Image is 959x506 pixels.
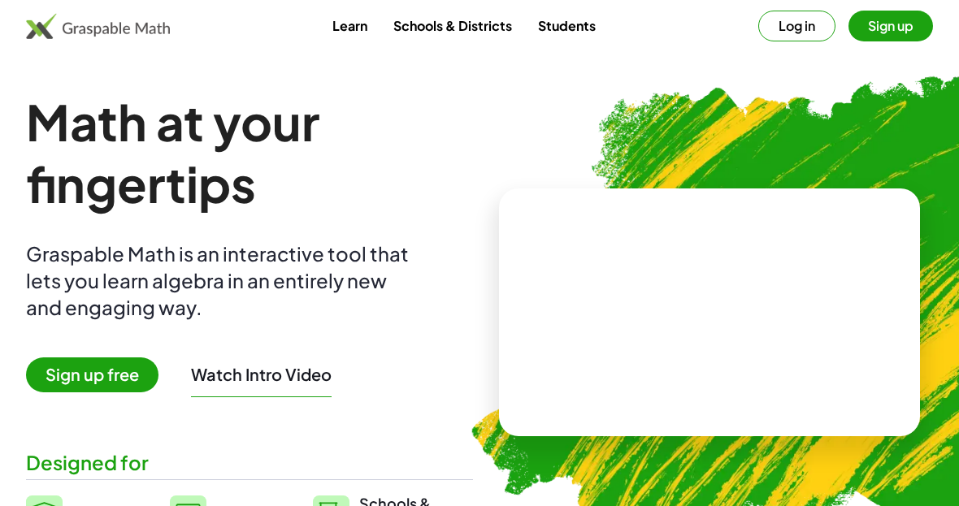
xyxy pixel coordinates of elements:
h1: Math at your fingertips [26,91,473,214]
div: Graspable Math is an interactive tool that lets you learn algebra in an entirely new and engaging... [26,240,416,321]
span: Sign up free [26,357,158,392]
button: Sign up [848,11,933,41]
button: Watch Intro Video [191,364,332,385]
div: Designed for [26,449,473,476]
button: Log in [758,11,835,41]
video: What is this? This is dynamic math notation. Dynamic math notation plays a central role in how Gr... [588,251,831,373]
a: Learn [319,11,380,41]
a: Schools & Districts [380,11,525,41]
a: Students [525,11,609,41]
